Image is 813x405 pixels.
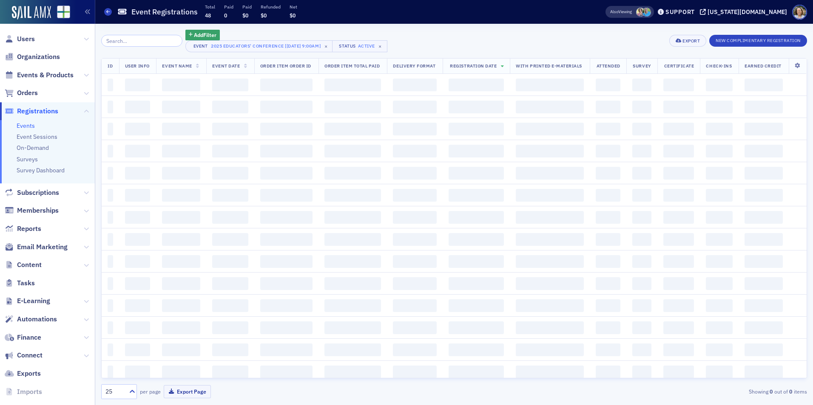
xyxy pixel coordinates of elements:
span: ‌ [260,167,313,180]
span: ‌ [393,321,437,334]
span: ‌ [125,167,151,180]
span: ‌ [632,101,651,113]
span: $0 [242,12,248,19]
span: Email Marketing [17,242,68,252]
span: ‌ [212,123,248,135]
span: User Info [125,63,150,69]
span: ‌ [449,101,504,113]
a: New Complimentary Registration [709,36,807,44]
span: ‌ [324,299,381,312]
span: ‌ [260,233,313,246]
span: ‌ [745,255,783,268]
span: ‌ [260,277,313,290]
span: Finance [17,333,41,342]
p: Net [290,4,297,10]
span: ‌ [706,366,733,378]
span: ‌ [596,366,620,378]
span: ‌ [596,167,620,180]
span: 48 [205,12,211,19]
span: ‌ [745,366,783,378]
span: ‌ [108,101,113,113]
button: Export Page [164,385,211,398]
span: ‌ [596,145,620,157]
a: Reports [5,224,41,233]
span: ‌ [393,343,437,356]
button: AddFilter [185,30,220,40]
span: ‌ [393,277,437,290]
span: ‌ [260,299,313,312]
span: ‌ [162,145,200,157]
span: ‌ [596,299,620,312]
span: ‌ [632,255,651,268]
span: ‌ [212,211,248,224]
span: ‌ [632,167,651,180]
a: Surveys [17,155,38,163]
span: ‌ [212,255,248,268]
p: Paid [242,4,252,10]
span: ‌ [449,321,504,334]
span: ‌ [162,321,200,334]
span: ‌ [449,145,504,157]
span: ‌ [260,123,313,135]
span: ‌ [663,79,694,91]
span: ‌ [632,79,651,91]
span: ‌ [745,145,783,157]
span: $0 [261,12,267,19]
span: ‌ [393,189,437,202]
span: ‌ [125,233,151,246]
div: Status [338,43,356,49]
span: ‌ [212,321,248,334]
div: Also [610,9,618,14]
span: ‌ [745,211,783,224]
span: ‌ [663,277,694,290]
span: ‌ [108,79,113,91]
span: ‌ [212,233,248,246]
div: [US_STATE][DOMAIN_NAME] [708,8,787,16]
span: ‌ [108,321,113,334]
span: Jeannine Birmingham [636,8,645,17]
span: Event Date [212,63,240,69]
span: ‌ [125,343,151,356]
span: ‌ [212,79,248,91]
span: Exports [17,369,41,378]
span: ‌ [162,211,200,224]
span: ‌ [162,189,200,202]
span: Imports [17,387,42,397]
span: ‌ [108,366,113,378]
span: ‌ [663,343,694,356]
input: Search… [101,35,182,47]
span: ‌ [449,79,504,91]
span: ‌ [596,255,620,268]
span: ‌ [596,189,620,202]
span: ‌ [706,299,733,312]
span: ‌ [125,101,151,113]
div: 2025 Educators' Conference [[DATE] 9:00am] [211,42,321,50]
span: ‌ [162,167,200,180]
a: Content [5,260,42,270]
span: ‌ [706,255,733,268]
span: ‌ [706,189,733,202]
div: Active [358,43,375,49]
span: ‌ [516,299,584,312]
span: ‌ [260,189,313,202]
span: ‌ [596,233,620,246]
span: ‌ [516,79,584,91]
span: ‌ [393,255,437,268]
a: Memberships [5,206,59,215]
span: ‌ [516,321,584,334]
span: Earned Credit [745,63,782,69]
span: ‌ [516,233,584,246]
span: ‌ [162,101,200,113]
span: ‌ [745,79,783,91]
span: ‌ [324,145,381,157]
span: ‌ [162,299,200,312]
span: Tasks [17,278,35,288]
span: ‌ [324,255,381,268]
span: ‌ [108,299,113,312]
span: ‌ [260,101,313,113]
span: ‌ [632,145,651,157]
span: ‌ [745,277,783,290]
span: Survey [633,63,651,69]
span: ‌ [745,299,783,312]
span: ‌ [745,321,783,334]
